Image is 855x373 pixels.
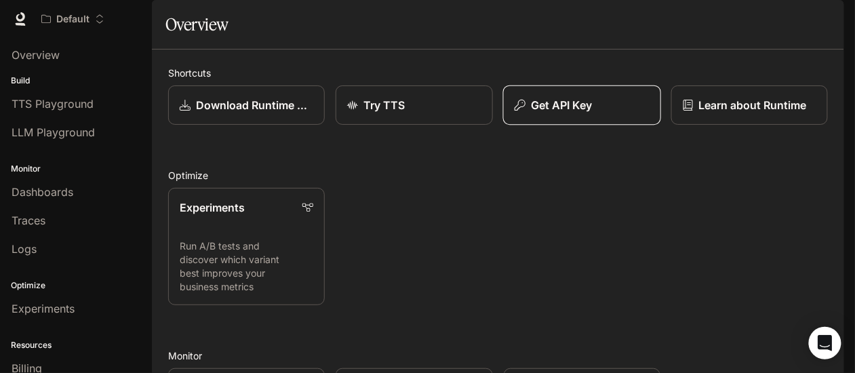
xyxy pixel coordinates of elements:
[180,239,313,294] p: Run A/B tests and discover which variant best improves your business metrics
[180,199,245,216] p: Experiments
[56,14,90,25] p: Default
[671,85,828,125] a: Learn about Runtime
[502,85,661,125] button: Get API Key
[35,5,111,33] button: Open workspace menu
[165,11,228,38] h1: Overview
[168,349,828,363] h2: Monitor
[809,327,841,359] div: Open Intercom Messenger
[531,97,592,113] p: Get API Key
[168,85,325,125] a: Download Runtime SDK
[363,97,405,113] p: Try TTS
[196,97,313,113] p: Download Runtime SDK
[699,97,807,113] p: Learn about Runtime
[168,168,828,182] h2: Optimize
[336,85,492,125] a: Try TTS
[168,188,325,305] a: ExperimentsRun A/B tests and discover which variant best improves your business metrics
[168,66,828,80] h2: Shortcuts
